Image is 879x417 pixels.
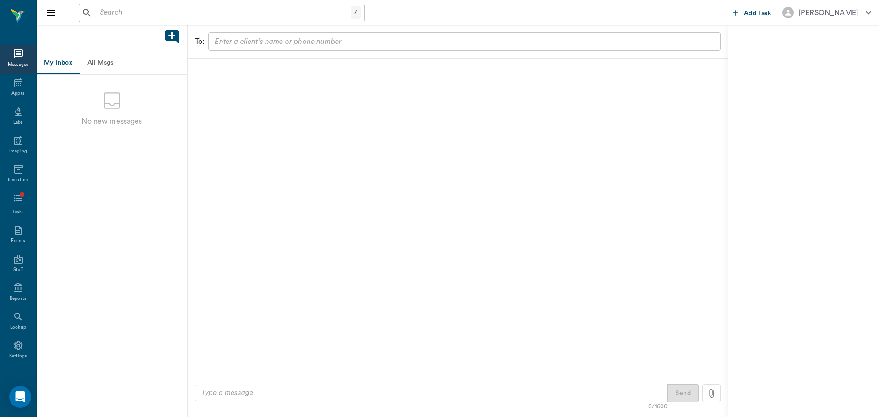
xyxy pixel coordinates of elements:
div: Messages [8,61,29,68]
div: Forms [11,238,25,244]
button: [PERSON_NAME] [775,4,879,21]
div: Inventory [8,177,28,184]
div: Message tabs [37,52,187,74]
div: Imaging [9,148,27,155]
p: No new messages [81,116,142,127]
div: Reports [10,295,27,302]
button: My Inbox [37,52,80,74]
input: Search [96,6,351,19]
div: Settings [9,353,27,360]
div: To: [195,36,205,47]
div: Appts [11,90,24,97]
div: Staff [13,266,23,273]
div: Labs [13,119,23,126]
div: / [351,6,361,19]
button: Close drawer [42,4,60,22]
div: [PERSON_NAME] [798,7,858,18]
div: Lookup [10,324,26,331]
button: All Msgs [80,52,121,74]
div: Tasks [12,209,24,216]
div: 0/1600 [648,402,667,411]
div: Open Intercom Messenger [9,386,31,408]
input: Enter a client’s name or phone number [211,35,716,48]
button: Add Task [729,4,775,21]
